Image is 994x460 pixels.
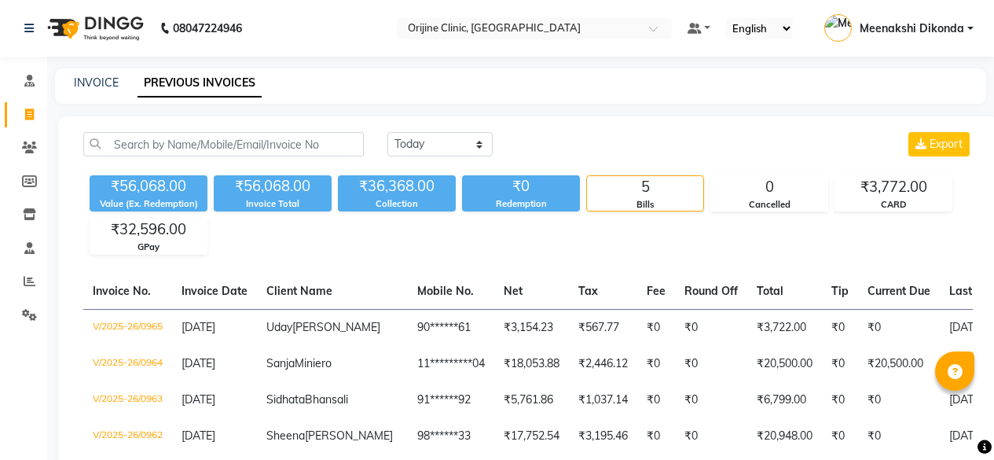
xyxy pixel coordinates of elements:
td: V/2025-26/0964 [83,346,172,382]
div: ₹36,368.00 [338,175,456,197]
b: 08047224946 [173,6,242,50]
div: ₹0 [462,175,580,197]
button: Export [908,132,970,156]
span: Client Name [266,284,332,298]
td: V/2025-26/0962 [83,418,172,454]
div: 5 [587,176,703,198]
span: Round Off [684,284,738,298]
span: Sanja [266,356,295,370]
a: PREVIOUS INVOICES [138,69,262,98]
td: ₹0 [637,346,675,382]
span: Net [504,284,523,298]
div: GPay [90,241,207,254]
span: Invoice Date [182,284,248,298]
span: Meenakshi Dikonda [860,20,964,37]
span: [DATE] [182,356,215,370]
div: ₹56,068.00 [90,175,207,197]
div: Collection [338,197,456,211]
td: ₹0 [637,309,675,346]
td: ₹0 [637,418,675,454]
td: ₹0 [822,418,858,454]
div: 0 [711,176,827,198]
div: ₹56,068.00 [214,175,332,197]
td: ₹20,500.00 [747,346,822,382]
td: ₹0 [822,382,858,418]
td: ₹20,500.00 [858,346,940,382]
span: Invoice No. [93,284,151,298]
span: Export [930,137,963,151]
div: Invoice Total [214,197,332,211]
input: Search by Name/Mobile/Email/Invoice No [83,132,364,156]
td: ₹0 [822,346,858,382]
a: INVOICE [74,75,119,90]
span: Tax [578,284,598,298]
span: Total [757,284,783,298]
span: Sheena [266,429,305,443]
div: Redemption [462,197,580,211]
span: Tip [831,284,849,298]
td: ₹0 [858,418,940,454]
td: ₹0 [822,309,858,346]
span: Current Due [867,284,930,298]
div: ₹3,772.00 [835,176,952,198]
td: ₹2,446.12 [569,346,637,382]
div: Value (Ex. Redemption) [90,197,207,211]
span: [DATE] [182,429,215,443]
span: [DATE] [182,320,215,334]
span: Uday [266,320,292,334]
td: V/2025-26/0963 [83,382,172,418]
span: Fee [647,284,666,298]
td: ₹567.77 [569,309,637,346]
span: Mobile No. [417,284,474,298]
div: Bills [587,198,703,212]
td: V/2025-26/0965 [83,309,172,346]
td: ₹0 [858,382,940,418]
td: ₹3,154.23 [494,309,569,346]
span: Bhansali [305,392,348,407]
td: ₹0 [637,382,675,418]
td: ₹17,752.54 [494,418,569,454]
span: Miniero [295,356,332,370]
div: CARD [835,198,952,212]
div: Cancelled [711,198,827,212]
td: ₹0 [675,346,747,382]
span: [PERSON_NAME] [292,320,380,334]
img: logo [40,6,148,50]
td: ₹20,948.00 [747,418,822,454]
span: Sidhata [266,392,305,407]
div: ₹32,596.00 [90,219,207,241]
td: ₹3,195.46 [569,418,637,454]
td: ₹0 [675,309,747,346]
td: ₹5,761.86 [494,382,569,418]
td: ₹6,799.00 [747,382,822,418]
span: [PERSON_NAME] [305,429,393,443]
span: [DATE] [182,392,215,407]
iframe: chat widget [928,397,978,444]
img: Meenakshi Dikonda [824,14,852,42]
td: ₹0 [858,309,940,346]
td: ₹3,722.00 [747,309,822,346]
td: ₹0 [675,382,747,418]
td: ₹18,053.88 [494,346,569,382]
td: ₹1,037.14 [569,382,637,418]
td: ₹0 [675,418,747,454]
